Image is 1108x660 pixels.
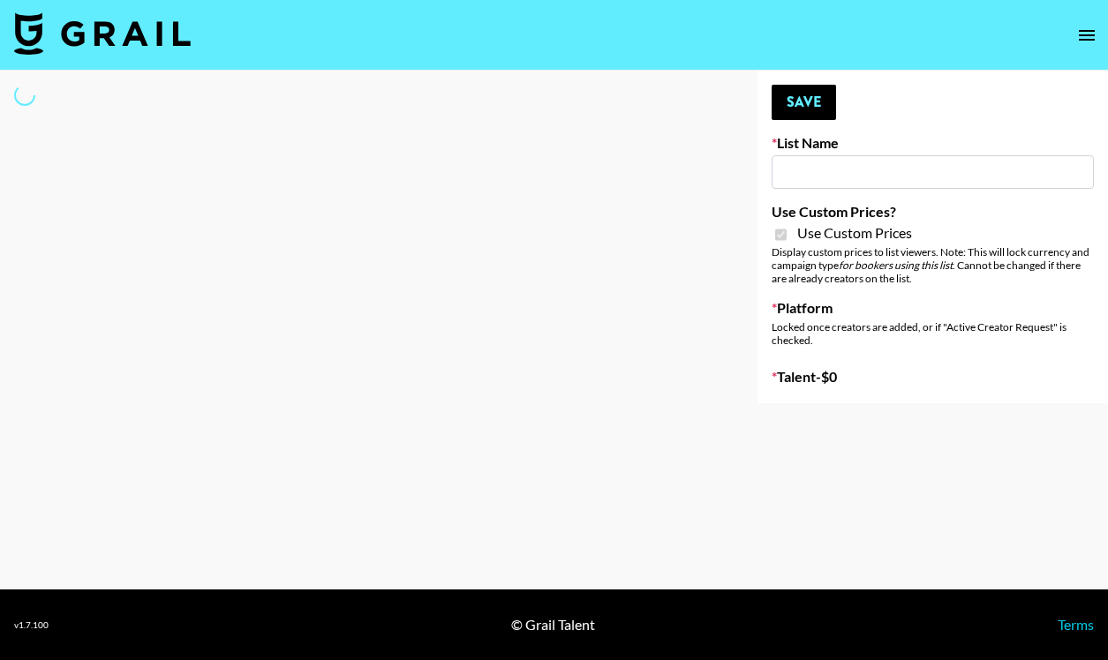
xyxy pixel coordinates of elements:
a: Terms [1058,616,1094,633]
label: Platform [772,299,1094,317]
span: Use Custom Prices [797,224,912,242]
label: Talent - $ 0 [772,368,1094,386]
button: open drawer [1069,18,1104,53]
div: v 1.7.100 [14,619,49,631]
label: List Name [772,134,1094,152]
img: Grail Talent [14,12,191,55]
div: Locked once creators are added, or if "Active Creator Request" is checked. [772,320,1094,347]
label: Use Custom Prices? [772,203,1094,221]
div: Display custom prices to list viewers. Note: This will lock currency and campaign type . Cannot b... [772,245,1094,285]
div: © Grail Talent [511,616,595,634]
button: Save [772,85,836,120]
em: for bookers using this list [839,259,953,272]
